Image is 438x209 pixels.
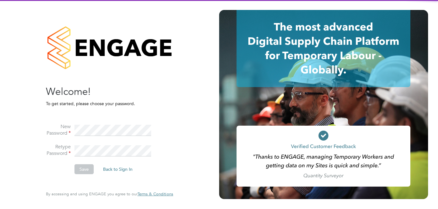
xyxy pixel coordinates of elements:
h2: Welcome! [46,85,167,98]
label: New Password [46,123,71,137]
button: Back to Sign In [98,164,138,174]
button: Save [75,164,94,174]
a: Terms & Conditions [138,192,173,197]
label: Retype Password [46,144,71,157]
span: By accessing and using ENGAGE you agree to our [46,191,173,197]
p: To get started, please choose your password. [46,101,167,106]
